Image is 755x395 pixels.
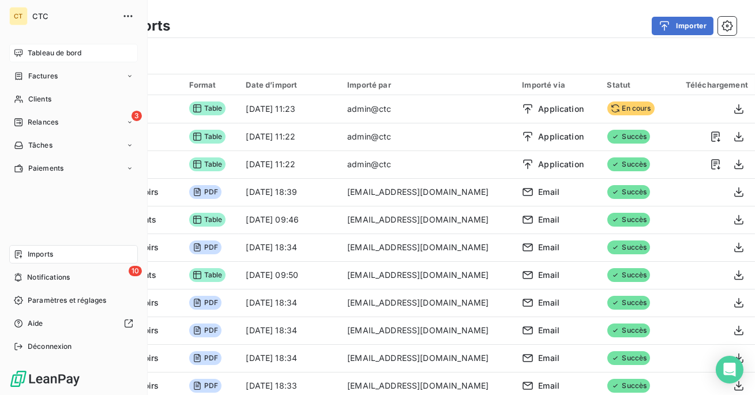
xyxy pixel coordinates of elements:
[28,117,58,127] span: Relances
[340,123,515,151] td: admin@ctc
[9,7,28,25] div: CT
[189,296,221,310] span: PDF
[189,185,221,199] span: PDF
[716,356,743,383] div: Open Intercom Messenger
[189,130,226,144] span: Table
[340,317,515,344] td: [EMAIL_ADDRESS][DOMAIN_NAME]
[129,266,142,276] span: 10
[28,318,43,329] span: Aide
[607,157,651,171] span: Succès
[28,341,72,352] span: Déconnexion
[9,90,138,108] a: Clients
[189,213,226,227] span: Table
[28,249,53,259] span: Imports
[607,323,651,337] span: Succès
[607,379,651,393] span: Succès
[607,213,651,227] span: Succès
[9,159,138,178] a: Paiements
[538,325,559,336] span: Email
[189,240,221,254] span: PDF
[347,80,508,89] div: Importé par
[9,291,138,310] a: Paramètres et réglages
[676,80,748,89] div: Téléchargement
[189,323,221,337] span: PDF
[522,80,593,89] div: Importé via
[538,269,559,281] span: Email
[538,214,559,225] span: Email
[340,151,515,178] td: admin@ctc
[607,296,651,310] span: Succès
[239,206,340,234] td: [DATE] 09:46
[9,67,138,85] a: Factures
[340,261,515,289] td: [EMAIL_ADDRESS][DOMAIN_NAME]
[607,130,651,144] span: Succès
[239,289,340,317] td: [DATE] 18:34
[28,163,63,174] span: Paiements
[246,80,333,89] div: Date d’import
[9,314,138,333] a: Aide
[607,268,651,282] span: Succès
[189,157,226,171] span: Table
[132,111,142,121] span: 3
[538,131,584,142] span: Application
[189,379,221,393] span: PDF
[189,101,226,115] span: Table
[652,17,713,35] button: Importer
[9,44,138,62] a: Tableau de bord
[340,344,515,372] td: [EMAIL_ADDRESS][DOMAIN_NAME]
[239,123,340,151] td: [DATE] 11:22
[28,94,51,104] span: Clients
[340,178,515,206] td: [EMAIL_ADDRESS][DOMAIN_NAME]
[607,101,655,115] span: En cours
[189,80,232,89] div: Format
[340,206,515,234] td: [EMAIL_ADDRESS][DOMAIN_NAME]
[607,351,651,365] span: Succès
[607,185,651,199] span: Succès
[27,272,70,283] span: Notifications
[538,159,584,170] span: Application
[239,261,340,289] td: [DATE] 09:50
[239,317,340,344] td: [DATE] 18:34
[9,113,138,131] a: 3Relances
[189,268,226,282] span: Table
[340,289,515,317] td: [EMAIL_ADDRESS][DOMAIN_NAME]
[607,80,663,89] div: Statut
[340,95,515,123] td: admin@ctc
[239,151,340,178] td: [DATE] 11:22
[28,71,58,81] span: Factures
[239,178,340,206] td: [DATE] 18:39
[538,380,559,392] span: Email
[239,344,340,372] td: [DATE] 18:34
[538,186,559,198] span: Email
[538,103,584,115] span: Application
[239,234,340,261] td: [DATE] 18:34
[32,12,115,21] span: CTC
[239,95,340,123] td: [DATE] 11:23
[538,352,559,364] span: Email
[28,140,52,151] span: Tâches
[9,136,138,155] a: Tâches
[9,245,138,264] a: Imports
[9,370,81,388] img: Logo LeanPay
[28,295,106,306] span: Paramètres et réglages
[340,234,515,261] td: [EMAIL_ADDRESS][DOMAIN_NAME]
[538,297,559,309] span: Email
[28,48,81,58] span: Tableau de bord
[538,242,559,253] span: Email
[607,240,651,254] span: Succès
[189,351,221,365] span: PDF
